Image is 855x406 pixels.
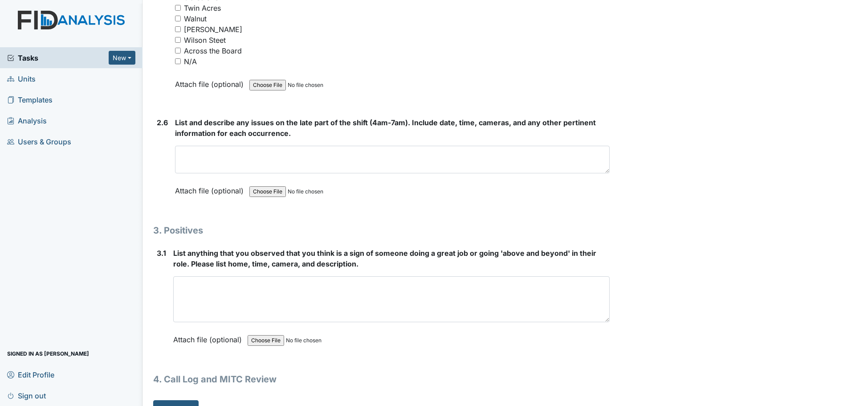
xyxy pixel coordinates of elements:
div: [PERSON_NAME] [184,24,242,35]
span: Users & Groups [7,135,71,148]
div: Walnut [184,13,207,24]
label: Attach file (optional) [175,180,247,196]
input: Twin Acres [175,5,181,11]
div: Across the Board [184,45,242,56]
span: Units [7,72,36,86]
input: [PERSON_NAME] [175,26,181,32]
span: Templates [7,93,53,107]
label: Attach file (optional) [173,329,245,345]
a: Tasks [7,53,109,63]
span: Sign out [7,389,46,402]
div: N/A [184,56,197,67]
input: Walnut [175,16,181,21]
input: N/A [175,58,181,64]
input: Across the Board [175,48,181,53]
div: Twin Acres [184,3,221,13]
h1: 3. Positives [153,224,610,237]
label: 2.6 [157,117,168,128]
span: List anything that you observed that you think is a sign of someone doing a great job or going 'a... [173,249,596,268]
span: Edit Profile [7,368,54,381]
label: 3.1 [157,248,166,258]
h1: 4. Call Log and MITC Review [153,373,610,386]
input: Wilson Steet [175,37,181,43]
button: New [109,51,135,65]
span: List and describe any issues on the late part of the shift (4am-7am). Include date, time, cameras... [175,118,596,138]
span: Signed in as [PERSON_NAME] [7,347,89,361]
div: Wilson Steet [184,35,226,45]
span: Analysis [7,114,47,127]
label: Attach file (optional) [175,74,247,90]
